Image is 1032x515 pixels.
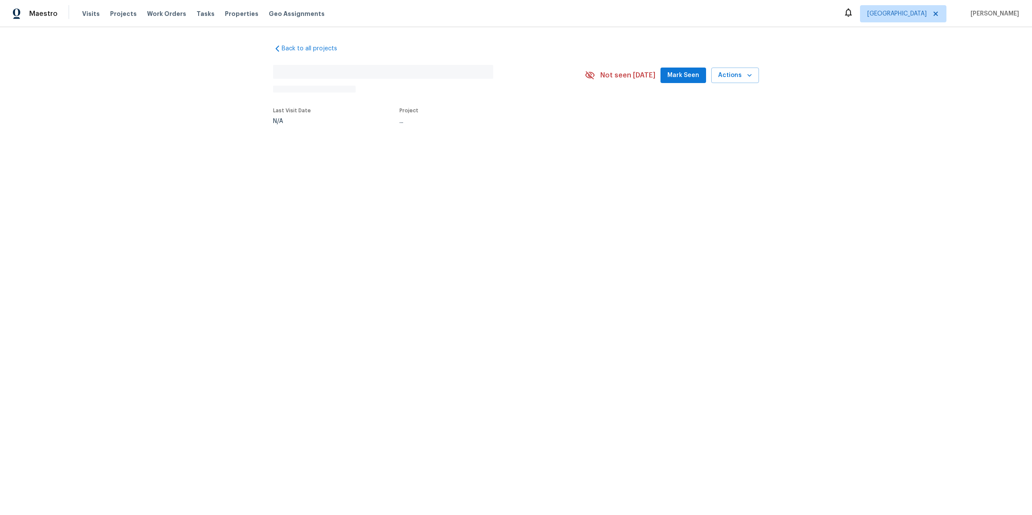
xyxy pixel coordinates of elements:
[197,11,215,17] span: Tasks
[967,9,1019,18] span: [PERSON_NAME]
[147,9,186,18] span: Work Orders
[718,70,752,81] span: Actions
[273,108,311,113] span: Last Visit Date
[110,9,137,18] span: Projects
[273,44,356,53] a: Back to all projects
[82,9,100,18] span: Visits
[269,9,325,18] span: Geo Assignments
[399,118,565,124] div: ...
[667,70,699,81] span: Mark Seen
[600,71,655,80] span: Not seen [DATE]
[273,118,311,124] div: N/A
[399,108,418,113] span: Project
[29,9,58,18] span: Maestro
[225,9,258,18] span: Properties
[867,9,927,18] span: [GEOGRAPHIC_DATA]
[660,68,706,83] button: Mark Seen
[711,68,759,83] button: Actions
